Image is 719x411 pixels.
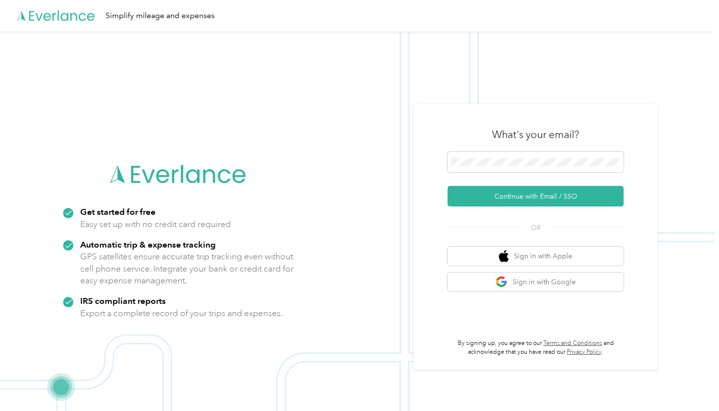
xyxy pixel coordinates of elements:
img: apple logo [499,250,509,262]
strong: IRS compliant reports [80,296,166,306]
strong: Automatic trip & expense tracking [80,239,216,250]
button: apple logoSign in with Apple [448,247,624,266]
img: google logo [495,276,508,288]
p: Easy set up with no credit card required [80,218,231,230]
button: google logoSign in with Google [448,273,624,292]
h3: What's your email? [492,128,579,141]
div: Simplify mileage and expenses [106,10,215,22]
a: Terms and Conditions [543,340,602,347]
strong: Get started for free [80,206,156,217]
button: Continue with Email / SSO [448,186,624,206]
a: Privacy Policy [567,348,602,356]
p: Export a complete record of your trips and expenses. [80,307,283,320]
p: GPS satellites ensure accurate trip tracking even without cell phone service. Integrate your bank... [80,251,294,287]
span: OR [518,223,553,233]
p: By signing up, you agree to our and acknowledge that you have read our . [448,339,624,356]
